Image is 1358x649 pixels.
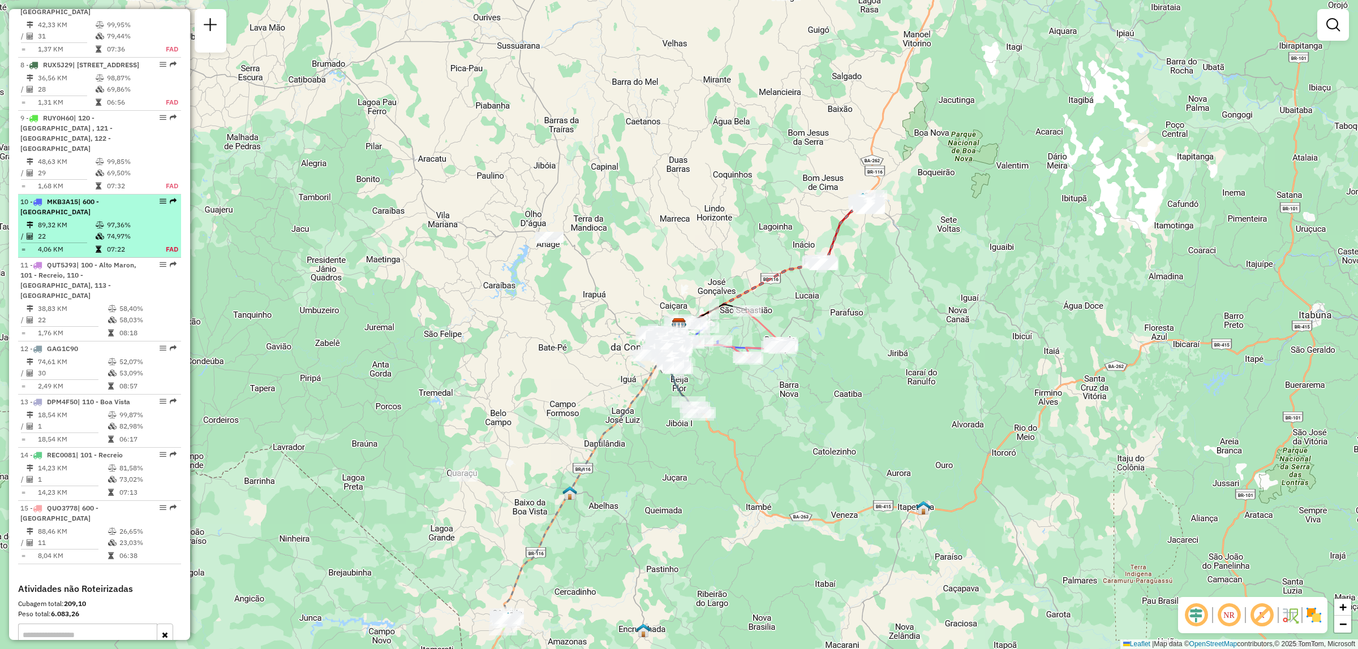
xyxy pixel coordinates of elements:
td: 06:38 [119,550,176,561]
td: 58,40% [119,303,176,314]
i: % de utilização da cubagem [108,539,117,546]
em: Opções [160,61,166,68]
div: Peso total: [18,609,181,619]
i: Distância Total [27,305,33,312]
i: Total de Atividades [27,170,33,176]
td: 48,63 KM [37,156,95,167]
i: % de utilização da cubagem [96,170,104,176]
td: 22 [37,314,108,326]
i: % de utilização da cubagem [96,86,104,93]
i: Distância Total [27,21,33,28]
td: 8,04 KM [37,550,108,561]
span: 10 - [20,197,99,216]
td: 23,03% [119,537,176,548]
td: 08:18 [119,327,176,339]
i: % de utilização da cubagem [96,233,104,240]
td: 31 [37,31,95,42]
td: 29 [37,167,95,179]
a: Exibir filtros [1322,14,1344,36]
td: 1,31 KM [37,97,95,108]
i: Distância Total [27,358,33,365]
em: Opções [160,198,166,205]
i: % de utilização do peso [96,75,104,81]
td: = [20,180,26,192]
i: Distância Total [27,158,33,165]
em: Rota exportada [170,261,177,268]
span: 12 - [20,344,78,353]
td: 99,95% [106,19,153,31]
td: 82,98% [119,421,176,432]
td: / [20,84,26,95]
span: | 100 - Alto Maron, 101 - Recreio, 110 - [GEOGRAPHIC_DATA], 113 - [GEOGRAPHIC_DATA] [20,261,136,300]
strong: 6.083,26 [51,609,79,618]
td: 81,58% [119,462,176,474]
i: Total de Atividades [27,423,33,430]
td: 1,68 KM [37,180,95,192]
i: % de utilização da cubagem [108,476,117,483]
td: / [20,537,26,548]
td: / [20,474,26,485]
td: 08:57 [119,380,176,392]
img: PA - Itapetinga [916,500,931,515]
span: QUO3778 [47,504,78,512]
i: % de utilização do peso [108,305,117,312]
span: Exibir rótulo [1248,602,1275,629]
i: Tempo total em rota [108,552,114,559]
i: Tempo total em rota [108,330,114,336]
span: RUX5J29 [43,60,72,69]
em: Rota exportada [170,345,177,352]
i: Total de Atividades [27,233,33,240]
span: | 101 - Recreio [76,451,123,459]
i: Total de Atividades [27,33,33,40]
span: Ocultar deslocamento [1183,602,1210,629]
em: Opções [160,345,166,352]
td: 99,85% [106,156,153,167]
div: Atividade não roteirizada - SANDRA DE OLIVEIRA NUNES [449,470,478,482]
i: Distância Total [27,465,33,471]
td: 1 [37,421,108,432]
td: 58,03% [119,314,176,326]
td: 52,07% [119,356,176,367]
td: 07:36 [106,44,153,55]
td: 14,23 KM [37,462,108,474]
div: Cubagem total: [18,599,181,609]
i: % de utilização do peso [96,158,104,165]
td: 11 [37,537,108,548]
div: Atividade não roteirizada - SUPERMERCADO ECONOMI [535,232,564,243]
td: 38,83 KM [37,303,108,314]
strong: 209,10 [64,599,86,608]
td: FAD [153,97,179,108]
i: % de utilização da cubagem [108,423,117,430]
span: | [STREET_ADDRESS] [72,60,139,69]
img: PA Simulação Veredinha [562,486,577,500]
span: REC0081 [47,451,76,459]
i: Distância Total [27,222,33,228]
td: 1,37 KM [37,44,95,55]
em: Rota exportada [170,398,177,405]
span: + [1339,600,1347,614]
td: 06:56 [106,97,153,108]
span: | [1152,640,1154,648]
em: Opções [160,504,166,511]
td: 07:13 [119,487,176,498]
td: 69,86% [106,84,153,95]
td: 28 [37,84,95,95]
a: Leaflet [1123,640,1150,648]
span: 9 - [20,114,113,153]
span: | 120 - [GEOGRAPHIC_DATA] , 121 - [GEOGRAPHIC_DATA], 122 - [GEOGRAPHIC_DATA] [20,114,113,153]
td: = [20,487,26,498]
em: Opções [160,114,166,121]
span: DPM4F50 [47,397,78,406]
em: Rota exportada [170,114,177,121]
img: PA - Cândido Sales [501,612,515,626]
td: / [20,31,26,42]
td: 18,54 KM [37,409,108,421]
td: 74,61 KM [37,356,108,367]
td: / [20,231,26,242]
em: Opções [160,261,166,268]
i: % de utilização da cubagem [96,33,104,40]
td: = [20,550,26,561]
div: Atividade não roteirizada - COSME DE JESUS ALMEI [493,615,521,626]
span: Ocultar NR [1215,602,1243,629]
i: Tempo total em rota [108,489,114,496]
